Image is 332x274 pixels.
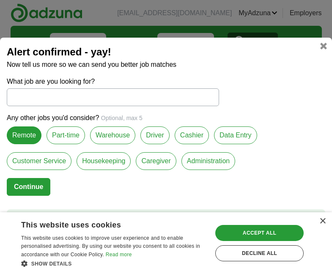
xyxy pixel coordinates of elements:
[215,225,304,241] div: Accept all
[77,152,131,170] label: Housekeeping
[7,60,325,70] p: Now tell us more so we can send you better job matches
[7,126,41,144] label: Remote
[47,126,85,144] label: Part-time
[7,44,325,60] h2: Alert confirmed - yay!
[106,252,132,258] a: Read more, opens a new window
[21,217,186,230] div: This website uses cookies
[7,178,50,196] button: Continue
[175,126,209,144] label: Cashier
[7,113,325,123] p: Any other jobs you'd consider?
[214,126,257,144] label: Data Entry
[215,245,304,261] div: Decline all
[140,126,170,144] label: Driver
[136,152,176,170] label: Caregiver
[31,261,72,267] span: Show details
[21,259,207,268] div: Show details
[319,218,326,225] div: Close
[7,77,219,87] label: What job are you looking for?
[181,152,235,170] label: Administration
[101,115,143,121] span: Optional, max 5
[7,152,71,170] label: Customer Service
[21,235,200,258] span: This website uses cookies to improve user experience and to enable personalised advertising. By u...
[90,126,135,144] label: Warehouse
